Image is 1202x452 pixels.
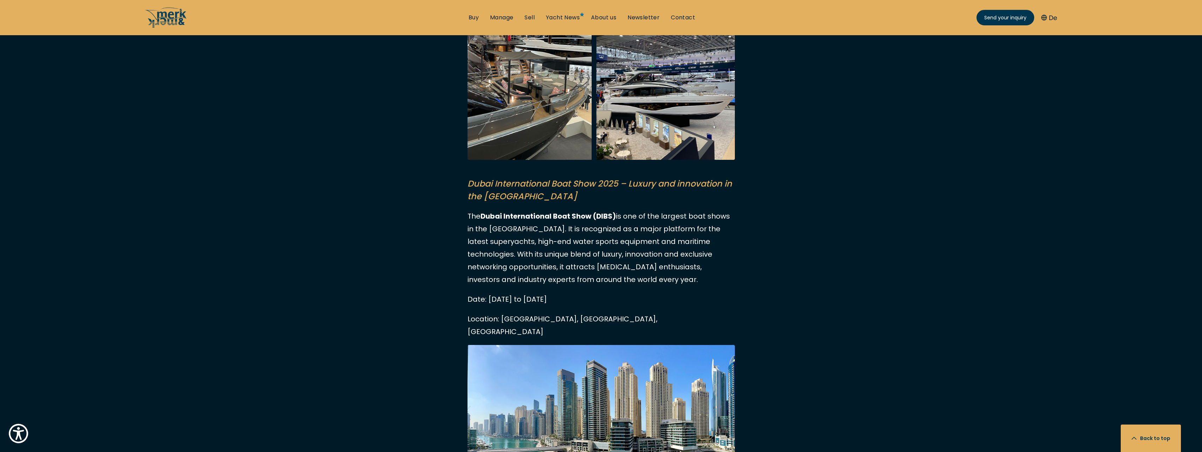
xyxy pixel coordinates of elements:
[468,293,735,306] p: Date: [DATE] to [DATE]
[468,178,732,202] mark: Dubai International Boat Show 2025 – Luxury and innovation in the [GEOGRAPHIC_DATA]
[1041,13,1057,23] button: De
[481,211,616,221] strong: Dubai International Boat Show (DIBS)
[490,14,513,21] a: Manage
[977,10,1034,25] a: Send your inquiry
[984,14,1026,21] span: Send your inquiry
[671,14,695,21] a: Contact
[1121,425,1181,452] button: Back to top
[628,14,660,21] a: Newsletter
[591,14,616,21] a: About us
[546,14,580,21] a: Yacht News
[468,313,735,338] p: Location: [GEOGRAPHIC_DATA], [GEOGRAPHIC_DATA], [GEOGRAPHIC_DATA]
[524,14,535,21] a: Sell
[468,210,735,286] p: The is one of the largest boat shows in the [GEOGRAPHIC_DATA]. It is recognized as a major platfo...
[145,22,187,30] a: /
[7,422,30,445] button: Show Accessibility Preferences
[469,14,479,21] a: Buy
